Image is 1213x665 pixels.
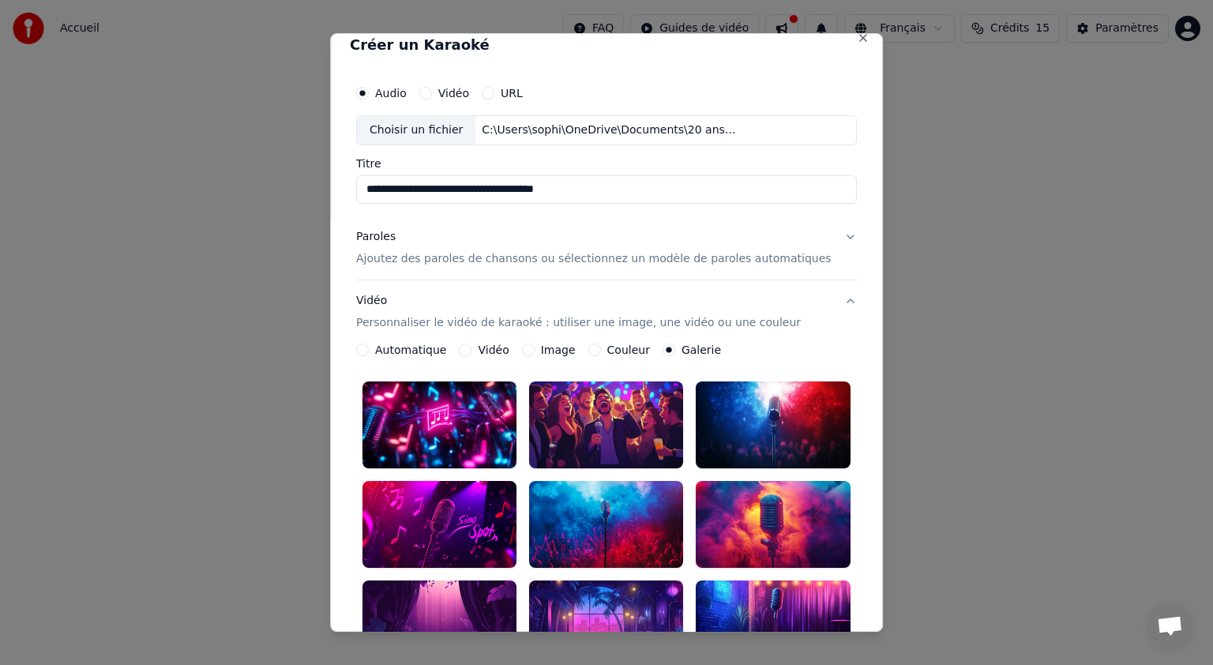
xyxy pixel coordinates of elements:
label: Galerie [682,344,721,355]
label: Image [541,344,576,355]
p: Personnaliser le vidéo de karaoké : utiliser une image, une vidéo ou une couleur [356,315,801,331]
h2: Créer un Karaoké [350,38,863,52]
label: Couleur [607,344,650,355]
label: Automatique [375,344,446,355]
p: Ajoutez des paroles de chansons ou sélectionnez un modèle de paroles automatiques [356,251,832,267]
div: C:\Users\sophi\OneDrive\Documents\20 ans BR AUDIT\Karaoké Cette année-là - [PERSON_NAME].mp3 [476,122,745,138]
label: Audio [375,88,407,99]
label: Vidéo [479,344,509,355]
label: Titre [356,158,857,169]
div: Vidéo [356,293,801,331]
label: Vidéo [438,88,469,99]
div: Paroles [356,229,396,245]
div: Choisir un fichier [357,116,475,145]
button: ParolesAjoutez des paroles de chansons ou sélectionnez un modèle de paroles automatiques [356,216,857,280]
button: VidéoPersonnaliser le vidéo de karaoké : utiliser une image, une vidéo ou une couleur [356,280,857,344]
label: URL [501,88,523,99]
